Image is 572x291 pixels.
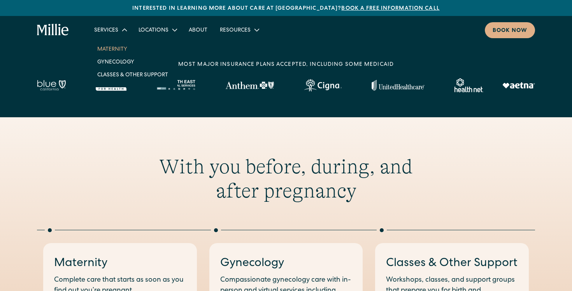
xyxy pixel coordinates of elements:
[454,78,484,92] img: Healthnet logo
[493,27,527,35] div: Book now
[94,26,118,35] div: Services
[132,23,182,36] div: Locations
[304,79,342,92] img: Cigna logo
[502,82,535,88] img: Aetna logo
[182,23,214,36] a: About
[91,55,174,68] a: Gynecology
[54,258,107,270] a: Maternity
[37,80,66,91] img: Blue California logo
[214,23,265,36] div: Resources
[37,24,69,36] a: home
[220,26,251,35] div: Resources
[341,6,439,11] a: Book a free information call
[178,61,394,69] div: MOST MAJOR INSURANCE PLANS ACCEPTED, INCLUDING some MEDICAID
[225,81,274,89] img: Anthem Logo
[91,68,174,81] a: Classes & Other Support
[386,258,518,270] a: Classes & Other Support
[88,23,132,36] div: Services
[137,155,435,203] h2: With you before, during, and after pregnancy
[91,42,174,55] a: Maternity
[372,80,425,91] img: United Healthcare logo
[485,22,535,38] a: Book now
[220,258,284,270] a: Gynecology
[88,36,177,87] nav: Services
[139,26,168,35] div: Locations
